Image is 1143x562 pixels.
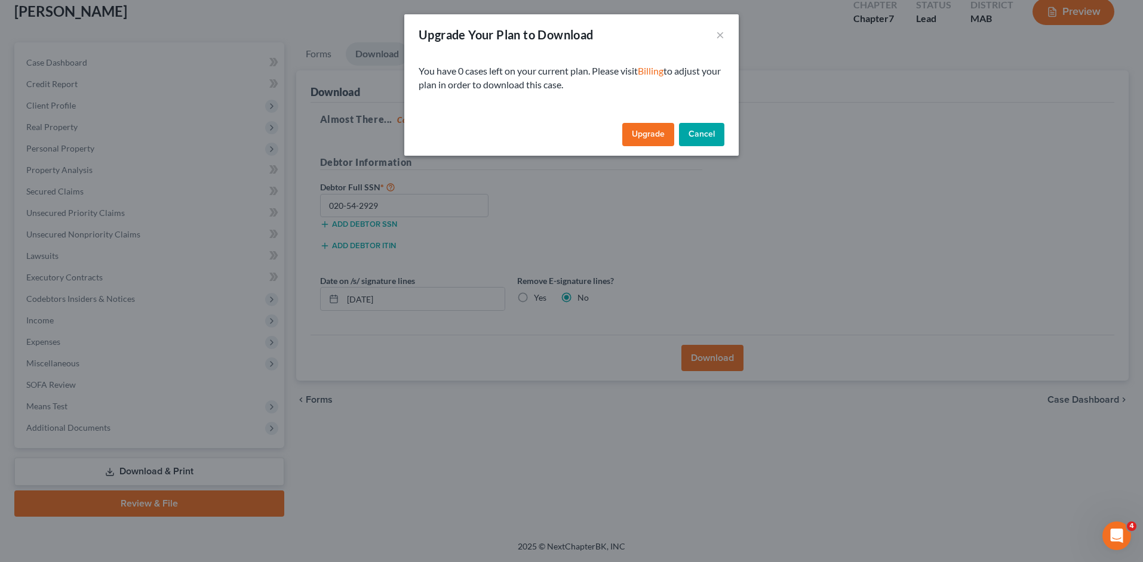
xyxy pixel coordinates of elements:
p: You have 0 cases left on your current plan. Please visit to adjust your plan in order to download... [419,64,724,92]
span: 4 [1127,521,1136,531]
div: Upgrade Your Plan to Download [419,26,594,43]
a: Billing [638,65,663,76]
button: Cancel [679,123,724,147]
button: × [716,27,724,42]
iframe: Intercom live chat [1102,521,1131,550]
a: Upgrade [622,123,674,147]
